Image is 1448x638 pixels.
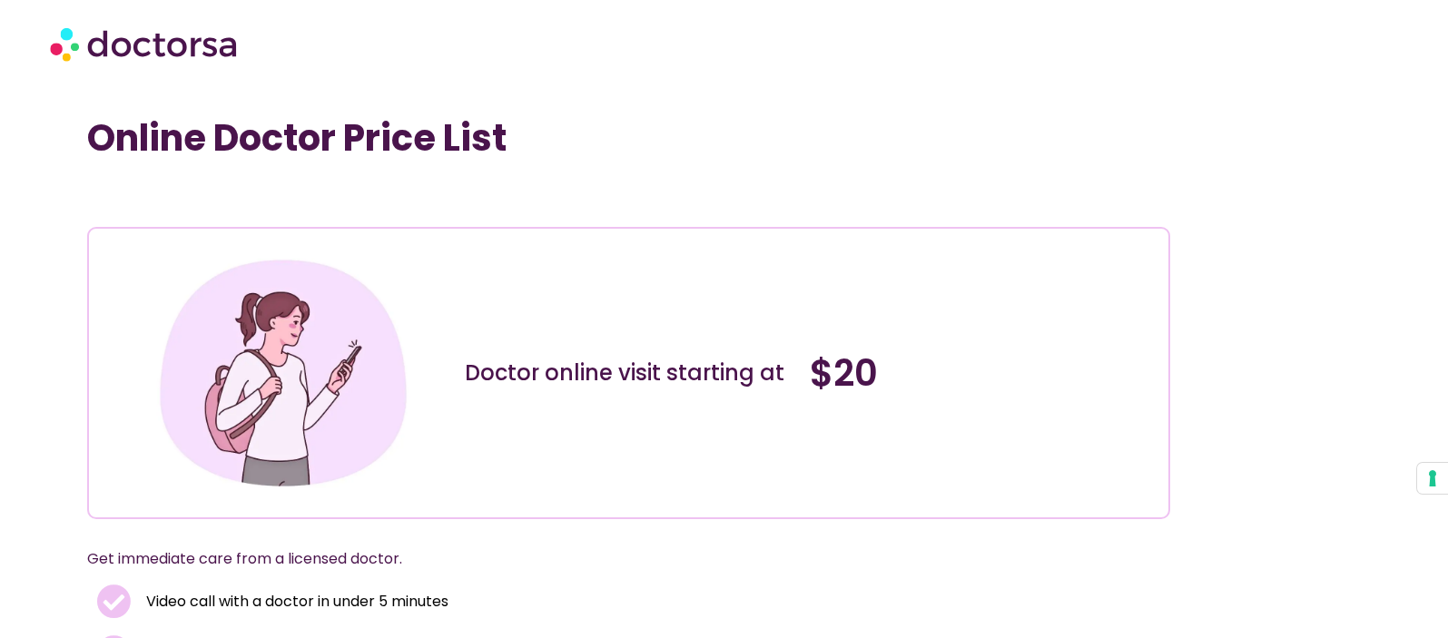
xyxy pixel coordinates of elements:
h1: Online Doctor Price List [87,116,1170,160]
span: Video call with a doctor in under 5 minutes [142,589,448,614]
img: Illustration depicting a young woman in a casual outfit, engaged with her smartphone. She has a p... [153,242,414,504]
button: Your consent preferences for tracking technologies [1417,463,1448,494]
p: Get immediate care from a licensed doctor. [87,546,1127,572]
h4: $20 [810,351,1137,395]
iframe: Customer reviews powered by Trustpilot [120,187,392,209]
div: Doctor online visit starting at [465,358,792,388]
